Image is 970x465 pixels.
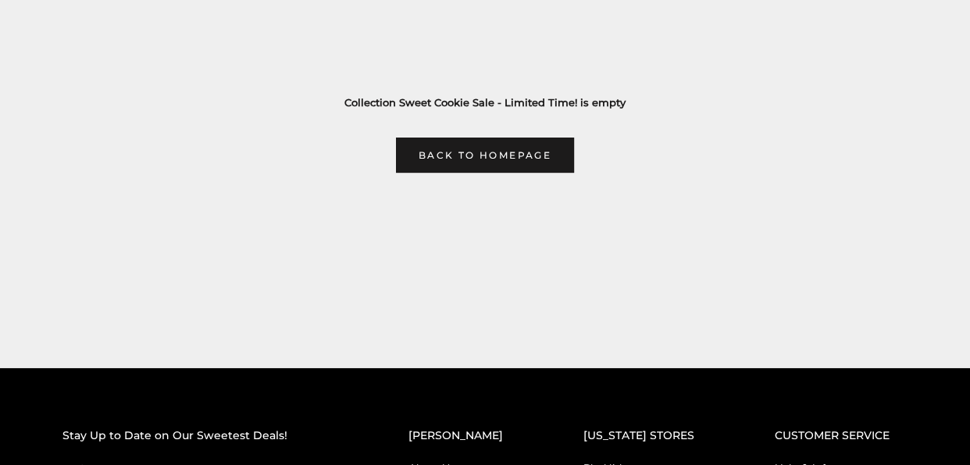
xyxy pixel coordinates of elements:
h2: [PERSON_NAME] [408,427,521,445]
a: Back to homepage [396,138,574,173]
h3: Collection Sweet Cookie Sale - Limited Time! is empty [62,95,908,111]
h2: CUSTOMER SERVICE [775,427,908,445]
h2: [US_STATE] STORES [583,427,712,445]
h2: Stay Up to Date on Our Sweetest Deals! [62,427,346,445]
